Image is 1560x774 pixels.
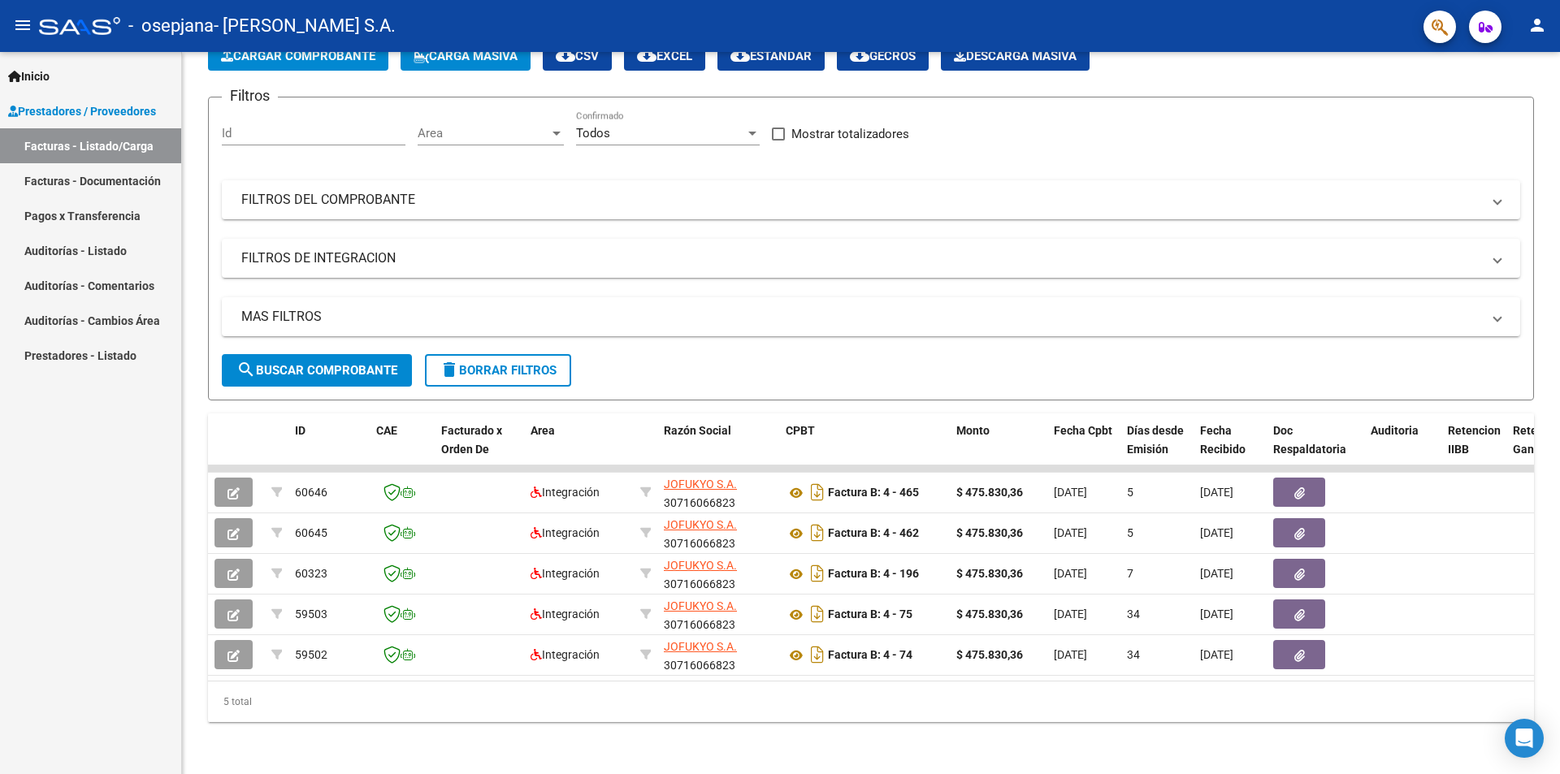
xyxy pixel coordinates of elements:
span: Descarga Masiva [954,49,1077,63]
button: Buscar Comprobante [222,354,412,387]
span: [DATE] [1200,486,1233,499]
span: Monto [956,424,990,437]
span: Cargar Comprobante [221,49,375,63]
i: Descargar documento [807,560,828,586]
span: CAE [376,424,397,437]
span: [DATE] [1054,526,1087,539]
span: [DATE] [1054,608,1087,620]
datatable-header-cell: Fecha Recibido [1194,413,1267,485]
span: Todos [576,126,610,141]
span: [DATE] [1054,567,1087,580]
datatable-header-cell: Razón Social [657,413,779,485]
i: Descargar documento [807,520,828,546]
span: Prestadores / Proveedores [8,102,156,120]
span: Razón Social [664,424,731,437]
span: Integración [531,526,600,539]
span: [DATE] [1200,526,1233,539]
i: Descargar documento [807,601,828,627]
span: JOFUKYO S.A. [664,559,737,572]
span: JOFUKYO S.A. [664,518,737,531]
span: JOFUKYO S.A. [664,599,737,612]
datatable-header-cell: Doc Respaldatoria [1267,413,1364,485]
button: Borrar Filtros [425,354,571,387]
button: Descarga Masiva [941,41,1090,71]
span: Carga Masiva [414,49,518,63]
strong: Factura B: 4 - 465 [828,486,919,499]
mat-icon: cloud_download [730,45,750,65]
span: [DATE] [1200,608,1233,620]
span: Borrar Filtros [440,363,557,378]
strong: $ 475.830,36 [956,648,1023,661]
strong: Factura B: 4 - 74 [828,649,912,662]
mat-icon: delete [440,360,459,379]
datatable-header-cell: CPBT [779,413,950,485]
span: Mostrar totalizadores [791,124,909,144]
span: 60323 [295,567,327,580]
mat-icon: cloud_download [556,45,575,65]
div: 30716066823 [664,597,773,631]
mat-expansion-panel-header: FILTROS DE INTEGRACION [222,239,1520,278]
mat-panel-title: FILTROS DEL COMPROBANTE [241,191,1481,209]
span: Auditoria [1371,424,1419,437]
span: 34 [1127,648,1140,661]
span: Retencion IIBB [1448,424,1501,456]
mat-expansion-panel-header: MAS FILTROS [222,297,1520,336]
datatable-header-cell: Area [524,413,634,485]
datatable-header-cell: CAE [370,413,435,485]
span: Doc Respaldatoria [1273,424,1346,456]
span: 60646 [295,486,327,499]
button: EXCEL [624,41,705,71]
strong: Factura B: 4 - 75 [828,608,912,621]
datatable-header-cell: Días desde Emisión [1120,413,1194,485]
span: Integración [531,567,600,580]
span: Integración [531,608,600,620]
datatable-header-cell: Facturado x Orden De [435,413,524,485]
button: CSV [543,41,612,71]
i: Descargar documento [807,642,828,668]
span: Facturado x Orden De [441,424,502,456]
span: - osepjana [128,8,214,44]
span: Integración [531,648,600,661]
span: JOFUKYO S.A. [664,478,737,491]
i: Descargar documento [807,479,828,505]
strong: $ 475.830,36 [956,486,1023,499]
span: Integración [531,486,600,499]
strong: $ 475.830,36 [956,526,1023,539]
span: Area [531,424,555,437]
span: Buscar Comprobante [236,363,397,378]
datatable-header-cell: Fecha Cpbt [1047,413,1120,485]
mat-icon: cloud_download [637,45,656,65]
button: Gecros [837,41,929,71]
div: Open Intercom Messenger [1505,719,1544,758]
span: Fecha Cpbt [1054,424,1112,437]
div: 30716066823 [664,516,773,550]
span: Gecros [850,49,916,63]
span: Estandar [730,49,812,63]
span: [DATE] [1054,648,1087,661]
span: Inicio [8,67,50,85]
span: 60645 [295,526,327,539]
div: 30716066823 [664,556,773,590]
datatable-header-cell: Auditoria [1364,413,1441,485]
span: 5 [1127,486,1133,499]
strong: Factura B: 4 - 196 [828,568,919,581]
span: 59503 [295,608,327,620]
span: Fecha Recibido [1200,424,1246,456]
div: 30716066823 [664,475,773,509]
datatable-header-cell: Monto [950,413,1047,485]
button: Carga Masiva [401,41,531,71]
span: [DATE] [1200,648,1233,661]
mat-icon: cloud_download [850,45,869,65]
mat-icon: search [236,360,256,379]
span: CSV [556,49,599,63]
span: 59502 [295,648,327,661]
span: EXCEL [637,49,692,63]
span: [DATE] [1054,486,1087,499]
button: Cargar Comprobante [208,41,388,71]
span: [DATE] [1200,567,1233,580]
span: CPBT [786,424,815,437]
datatable-header-cell: Retencion IIBB [1441,413,1506,485]
mat-expansion-panel-header: FILTROS DEL COMPROBANTE [222,180,1520,219]
strong: Factura B: 4 - 462 [828,527,919,540]
span: Días desde Emisión [1127,424,1184,456]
